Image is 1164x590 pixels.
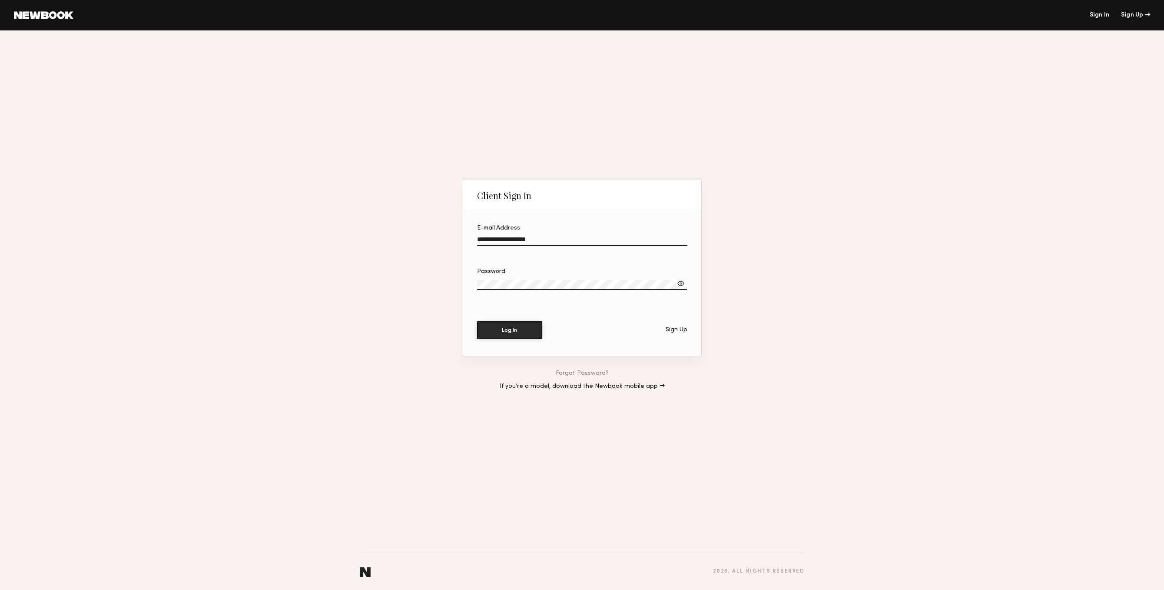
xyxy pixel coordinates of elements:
[477,321,542,339] button: Log In
[1089,12,1109,18] a: Sign In
[477,269,687,275] div: Password
[477,236,687,246] input: E-mail Address
[477,225,687,231] div: E-mail Address
[556,370,609,377] a: Forgot Password?
[713,569,804,574] div: 2025 , all rights reserved
[477,190,531,201] div: Client Sign In
[666,327,687,333] div: Sign Up
[500,383,665,390] a: If you’re a model, download the Newbook mobile app →
[1121,12,1150,18] div: Sign Up
[477,280,687,290] input: Password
